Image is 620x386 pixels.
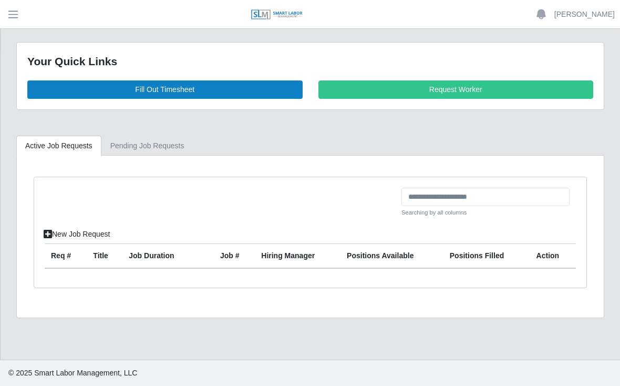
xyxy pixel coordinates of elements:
[37,225,117,243] a: New Job Request
[554,9,615,20] a: [PERSON_NAME]
[401,208,570,217] small: Searching by all columns
[27,53,593,70] div: Your Quick Links
[443,244,530,269] th: Positions Filled
[255,244,340,269] th: Hiring Manager
[45,244,87,269] th: Req #
[27,80,303,99] a: Fill Out Timesheet
[8,369,137,377] span: © 2025 Smart Labor Management, LLC
[214,244,255,269] th: Job #
[530,244,576,269] th: Action
[122,244,198,269] th: Job Duration
[16,136,101,156] a: Active Job Requests
[87,244,122,269] th: Title
[318,80,594,99] a: Request Worker
[101,136,193,156] a: Pending Job Requests
[251,9,303,21] img: SLM Logo
[340,244,443,269] th: Positions Available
